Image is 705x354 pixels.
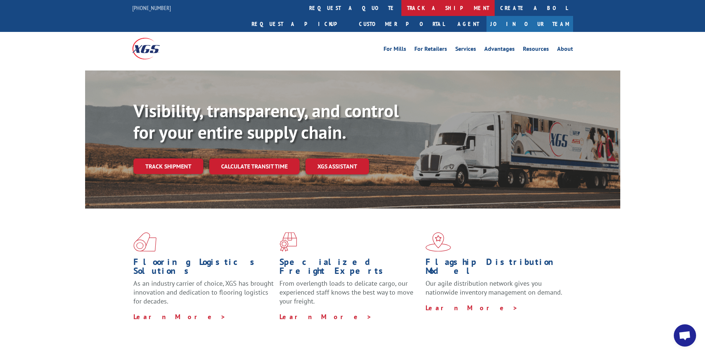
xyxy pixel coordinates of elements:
[279,232,297,252] img: xgs-icon-focused-on-flooring-red
[426,304,518,312] a: Learn More >
[484,46,515,54] a: Advantages
[455,46,476,54] a: Services
[133,312,226,321] a: Learn More >
[133,232,156,252] img: xgs-icon-total-supply-chain-intelligence-red
[279,279,420,312] p: From overlength loads to delicate cargo, our experienced staff knows the best way to move your fr...
[674,324,696,347] div: Open chat
[450,16,486,32] a: Agent
[426,258,566,279] h1: Flagship Distribution Model
[384,46,406,54] a: For Mills
[279,258,420,279] h1: Specialized Freight Experts
[209,158,300,174] a: Calculate transit time
[279,312,372,321] a: Learn More >
[246,16,353,32] a: Request a pickup
[486,16,573,32] a: Join Our Team
[133,258,274,279] h1: Flooring Logistics Solutions
[523,46,549,54] a: Resources
[133,279,274,305] span: As an industry carrier of choice, XGS has brought innovation and dedication to flooring logistics...
[426,232,451,252] img: xgs-icon-flagship-distribution-model-red
[353,16,450,32] a: Customer Portal
[133,99,399,144] b: Visibility, transparency, and control for your entire supply chain.
[132,4,171,12] a: [PHONE_NUMBER]
[557,46,573,54] a: About
[414,46,447,54] a: For Retailers
[426,279,562,296] span: Our agile distribution network gives you nationwide inventory management on demand.
[133,158,203,174] a: Track shipment
[305,158,369,174] a: XGS ASSISTANT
